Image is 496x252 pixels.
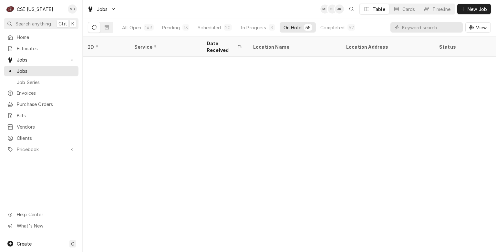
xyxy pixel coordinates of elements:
[4,18,78,29] button: Search anythingCtrlK
[207,40,236,53] div: Date Received
[17,135,75,141] span: Clients
[97,6,108,13] span: Jobs
[17,123,75,130] span: Vendors
[475,24,488,31] span: View
[466,6,488,13] span: New Job
[402,6,415,13] div: Cards
[122,24,141,31] div: All Open
[15,20,51,27] span: Search anything
[17,211,75,218] span: Help Center
[4,121,78,132] a: Vendors
[4,54,78,65] a: Go to Jobs
[253,44,335,50] div: Location Name
[373,6,385,13] div: Table
[134,44,195,50] div: Service
[17,112,75,119] span: Bills
[184,24,188,31] div: 13
[145,24,152,31] div: 143
[17,56,66,63] span: Jobs
[17,34,75,41] span: Home
[320,24,345,31] div: Completed
[328,5,337,14] div: CP
[17,241,32,247] span: Create
[457,4,491,14] button: New Job
[71,20,74,27] span: K
[402,22,460,33] input: Keyword search
[284,24,302,31] div: On Hold
[4,43,78,54] a: Estimates
[17,101,75,108] span: Purchase Orders
[328,5,337,14] div: Craig Pierce's Avatar
[58,20,67,27] span: Ctrl
[4,77,78,88] a: Job Series
[335,5,344,14] div: Jeff Kuehl's Avatar
[17,68,75,74] span: Jobs
[6,5,15,14] div: CSI Kentucky's Avatar
[4,110,78,121] a: Bills
[71,240,74,247] span: C
[4,88,78,98] a: Invoices
[4,32,78,43] a: Home
[335,5,344,14] div: JK
[6,5,15,14] div: C
[88,44,123,50] div: ID
[225,24,231,31] div: 20
[68,5,77,14] div: Matt Brewington's Avatar
[17,222,75,229] span: What's New
[305,24,311,31] div: 55
[17,146,66,153] span: Pricebook
[85,4,119,15] a: Go to Jobs
[320,5,329,14] div: Matt Brewington's Avatar
[432,6,450,13] div: Timeline
[4,66,78,76] a: Jobs
[320,5,329,14] div: MB
[4,220,78,231] a: Go to What's New
[4,133,78,143] a: Clients
[162,24,180,31] div: Pending
[465,22,491,33] button: View
[4,209,78,220] a: Go to Help Center
[68,5,77,14] div: MB
[4,144,78,155] a: Go to Pricebook
[346,4,357,14] button: Open search
[4,99,78,110] a: Purchase Orders
[17,45,75,52] span: Estimates
[198,24,221,31] div: Scheduled
[346,44,428,50] div: Location Address
[270,24,274,31] div: 3
[240,24,266,31] div: In Progress
[17,79,75,86] span: Job Series
[17,6,53,13] div: CSI [US_STATE]
[349,24,354,31] div: 52
[17,90,75,96] span: Invoices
